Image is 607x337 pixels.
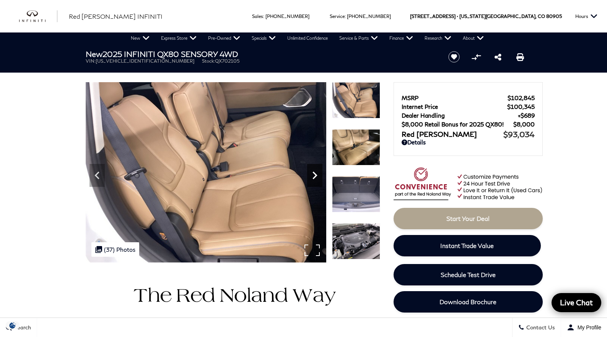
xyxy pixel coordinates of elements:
nav: Main Navigation [125,32,490,44]
a: Print this New 2025 INFINITI QX80 SENSORY 4WD [516,52,524,62]
span: Internet Price [402,103,507,110]
span: Dealer Handling [402,112,518,119]
a: Research [419,32,457,44]
a: Unlimited Confidence [282,32,334,44]
a: Live Chat [552,293,601,312]
a: Dealer Handling $689 [402,112,535,119]
span: $102,845 [508,94,535,101]
a: infiniti [19,10,57,23]
img: New 2025 RADIANT WHITE INFINITI SENSORY 4WD image 30 [332,129,380,165]
a: Share this New 2025 INFINITI QX80 SENSORY 4WD [495,52,501,62]
a: About [457,32,490,44]
span: $93,034 [503,130,535,139]
strong: New [86,49,103,58]
a: Specials [246,32,282,44]
a: [PHONE_NUMBER] [265,13,309,19]
span: Stock: [202,58,215,64]
span: Instant Trade Value [440,242,494,249]
span: Live Chat [556,298,597,307]
a: New [125,32,155,44]
img: New 2025 RADIANT WHITE INFINITI SENSORY 4WD image 32 [332,223,380,259]
span: Schedule Test Drive [441,271,496,278]
a: MSRP $102,845 [402,94,535,101]
span: QX702105 [215,58,239,64]
img: New 2025 RADIANT WHITE INFINITI SENSORY 4WD image 29 [86,82,326,262]
a: Download Brochure [394,291,543,313]
img: New 2025 RADIANT WHITE INFINITI SENSORY 4WD image 30 [326,82,567,262]
span: Red [PERSON_NAME] INFINITI [69,13,163,20]
span: $689 [518,112,535,119]
img: INFINITI [19,10,57,23]
img: Opt-Out Icon [4,321,21,329]
a: Internet Price $100,345 [402,103,535,110]
span: : [345,13,346,19]
a: Finance [384,32,419,44]
a: Details [402,139,535,146]
a: [STREET_ADDRESS] • [US_STATE][GEOGRAPHIC_DATA], CO 80905 [410,13,562,19]
a: Express Store [155,32,202,44]
span: MSRP [402,94,508,101]
div: (37) Photos [91,242,139,257]
span: Service [330,13,345,19]
div: Previous [90,164,105,187]
div: Next [307,164,322,187]
span: $100,345 [507,103,535,110]
span: Red [PERSON_NAME] [402,130,503,138]
img: New 2025 RADIANT WHITE INFINITI SENSORY 4WD image 31 [332,176,380,212]
span: Search [12,324,31,331]
a: Pre-Owned [202,32,246,44]
span: Sales [252,13,263,19]
button: Save vehicle [446,51,462,63]
a: [PHONE_NUMBER] [347,13,391,19]
span: VIN: [86,58,96,64]
span: Start Your Deal [446,215,490,222]
span: $8,000 [513,121,535,128]
button: Compare Vehicle [470,51,482,63]
span: Contact Us [524,324,555,331]
span: : [263,13,264,19]
a: Red [PERSON_NAME] $93,034 [402,130,535,139]
button: Open user profile menu [561,318,607,337]
img: New 2025 RADIANT WHITE INFINITI SENSORY 4WD image 29 [332,82,380,118]
a: Start Your Deal [394,208,543,229]
span: My Profile [574,324,601,331]
a: Instant Trade Value [394,235,541,256]
h1: 2025 INFINITI QX80 SENSORY 4WD [86,50,436,58]
span: [US_VEHICLE_IDENTIFICATION_NUMBER] [96,58,194,64]
a: Schedule Test Drive [394,264,543,285]
a: Service & Parts [334,32,384,44]
a: $8,000 Retail Bonus for 2025 QX80! $8,000 [402,121,535,128]
span: Download Brochure [439,298,496,305]
a: Red [PERSON_NAME] INFINITI [69,12,163,21]
section: Click to Open Cookie Consent Modal [4,321,21,329]
span: $8,000 Retail Bonus for 2025 QX80! [402,121,513,128]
